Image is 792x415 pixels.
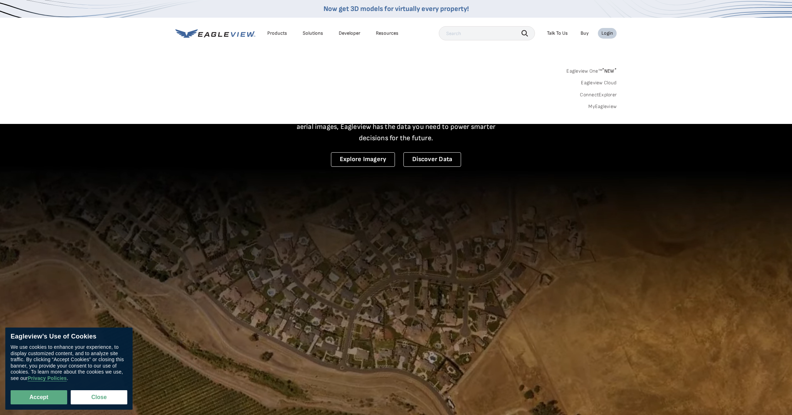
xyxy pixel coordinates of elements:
div: Products [267,30,287,36]
div: Resources [376,30,398,36]
button: Accept [11,390,67,404]
a: MyEagleview [588,103,617,110]
input: Search [439,26,535,40]
a: Eagleview One™*NEW* [566,66,617,74]
span: NEW [602,68,617,74]
div: Eagleview’s Use of Cookies [11,333,127,341]
div: We use cookies to enhance your experience, to display customized content, and to analyze site tra... [11,344,127,381]
a: Privacy Policies [28,375,66,381]
a: Explore Imagery [331,152,395,167]
a: Eagleview Cloud [581,80,617,86]
div: Solutions [303,30,323,36]
a: Now get 3D models for virtually every property! [324,5,469,13]
div: Login [601,30,613,36]
div: Talk To Us [547,30,568,36]
p: A new era starts here. Built on more than 3.5 billion high-resolution aerial images, Eagleview ha... [288,110,504,144]
a: Buy [581,30,589,36]
a: Discover Data [403,152,461,167]
button: Close [71,390,127,404]
a: Developer [339,30,360,36]
a: ConnectExplorer [580,92,617,98]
